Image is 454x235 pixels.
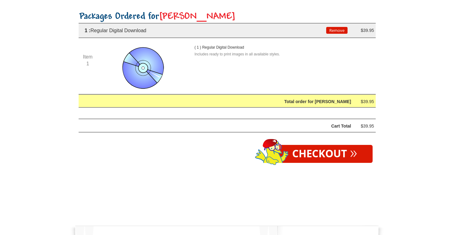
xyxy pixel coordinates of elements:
[159,12,236,22] span: [PERSON_NAME]
[85,28,91,33] span: 1 :
[79,54,97,67] div: Item 1
[94,122,351,130] div: Cart Total
[120,44,167,91] img: item image
[326,27,348,34] button: Remove
[94,98,351,106] div: Total order for [PERSON_NAME]
[326,27,345,34] div: Remove
[356,122,374,130] div: $39.95
[79,27,326,34] div: Regular Digital Download
[350,149,357,155] span: »
[277,145,373,163] a: Checkout»
[195,51,365,58] p: Includes ready to print images in all available styles.
[79,11,376,22] h2: Packages Ordered for
[356,98,374,106] div: $39.95
[356,27,374,34] div: $39.95
[195,44,257,51] p: ( 1 ) Regular Digital Download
